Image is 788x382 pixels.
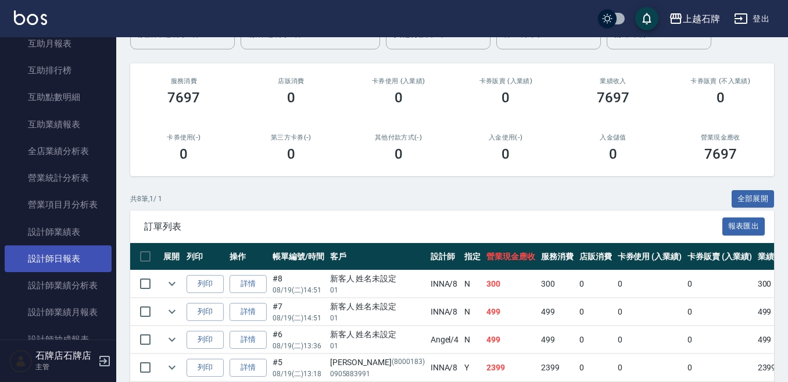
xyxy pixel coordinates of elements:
h2: 卡券販賣 (入業績) [466,77,546,85]
th: 客戶 [327,243,428,270]
a: 互助排行榜 [5,57,112,84]
td: #6 [270,326,327,354]
td: Y [461,354,483,381]
th: 卡券使用 (入業績) [615,243,685,270]
p: (8000183) [392,356,425,369]
td: 499 [483,326,538,354]
h2: 業績收入 [574,77,653,85]
td: N [461,298,483,326]
td: 300 [538,270,576,298]
th: 店販消費 [576,243,615,270]
th: 設計師 [428,243,462,270]
td: 499 [538,298,576,326]
h5: 石牌店石牌店 [35,350,95,362]
button: 列印 [187,275,224,293]
p: 08/19 (二) 14:51 [273,285,324,295]
td: INNA /8 [428,298,462,326]
button: expand row [163,331,181,348]
a: 設計師業績月報表 [5,299,112,326]
td: 0 [615,354,685,381]
h3: 0 [502,146,510,162]
th: 服務消費 [538,243,576,270]
h2: 其他付款方式(-) [359,134,438,141]
td: 499 [538,326,576,354]
h2: 入金儲值 [574,134,653,141]
a: 營業統計分析表 [5,165,112,191]
a: 報表匯出 [722,220,765,231]
td: N [461,270,483,298]
td: INNA /8 [428,270,462,298]
td: 0 [576,354,615,381]
h2: 入金使用(-) [466,134,546,141]
h3: 7697 [597,90,629,106]
p: 08/19 (二) 13:36 [273,341,324,351]
h2: 卡券使用(-) [144,134,224,141]
td: 0 [615,270,685,298]
p: 01 [330,285,425,295]
p: 01 [330,313,425,323]
h3: 0 [395,90,403,106]
a: 詳情 [230,275,267,293]
th: 操作 [227,243,270,270]
h2: 卡券使用 (入業績) [359,77,438,85]
button: save [635,7,658,30]
a: 設計師日報表 [5,245,112,272]
th: 展開 [160,243,184,270]
h3: 7697 [704,146,737,162]
a: 互助點數明細 [5,84,112,110]
span: 訂單列表 [144,221,722,233]
p: 08/19 (二) 14:51 [273,313,324,323]
h2: 店販消費 [252,77,331,85]
h3: 7697 [167,90,200,106]
p: 共 8 筆, 1 / 1 [130,194,162,204]
a: 設計師業績表 [5,219,112,245]
td: 0 [615,326,685,354]
h2: 營業現金應收 [680,134,760,141]
td: 499 [483,298,538,326]
button: 列印 [187,359,224,377]
h3: 0 [287,90,295,106]
td: 2399 [538,354,576,381]
a: 營業項目月分析表 [5,191,112,218]
td: 0 [615,298,685,326]
h3: 0 [609,146,617,162]
td: 0 [685,354,755,381]
th: 卡券販賣 (入業績) [685,243,755,270]
h3: 0 [717,90,725,106]
th: 帳單編號/時間 [270,243,327,270]
a: 互助月報表 [5,30,112,57]
p: 08/19 (二) 13:18 [273,369,324,379]
button: 登出 [729,8,774,30]
td: 0 [576,298,615,326]
td: 0 [576,326,615,354]
a: 全店業績分析表 [5,138,112,165]
th: 營業現金應收 [483,243,538,270]
button: 列印 [187,303,224,321]
button: expand row [163,275,181,292]
td: 2399 [483,354,538,381]
td: N [461,326,483,354]
h3: 0 [287,146,295,162]
a: 詳情 [230,331,267,349]
img: Logo [14,10,47,25]
a: 設計師業績分析表 [5,272,112,299]
button: expand row [163,359,181,376]
a: 詳情 [230,303,267,321]
h3: 0 [180,146,188,162]
td: 0 [685,326,755,354]
th: 指定 [461,243,483,270]
td: 0 [685,270,755,298]
th: 列印 [184,243,227,270]
div: [PERSON_NAME] [330,356,425,369]
h2: 第三方卡券(-) [252,134,331,141]
td: Angel /4 [428,326,462,354]
div: 新客人 姓名未設定 [330,301,425,313]
td: 300 [483,270,538,298]
td: #8 [270,270,327,298]
td: #5 [270,354,327,381]
td: 0 [576,270,615,298]
button: 列印 [187,331,224,349]
div: 新客人 姓名未設定 [330,273,425,285]
h3: 服務消費 [144,77,224,85]
div: 新客人 姓名未設定 [330,329,425,341]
